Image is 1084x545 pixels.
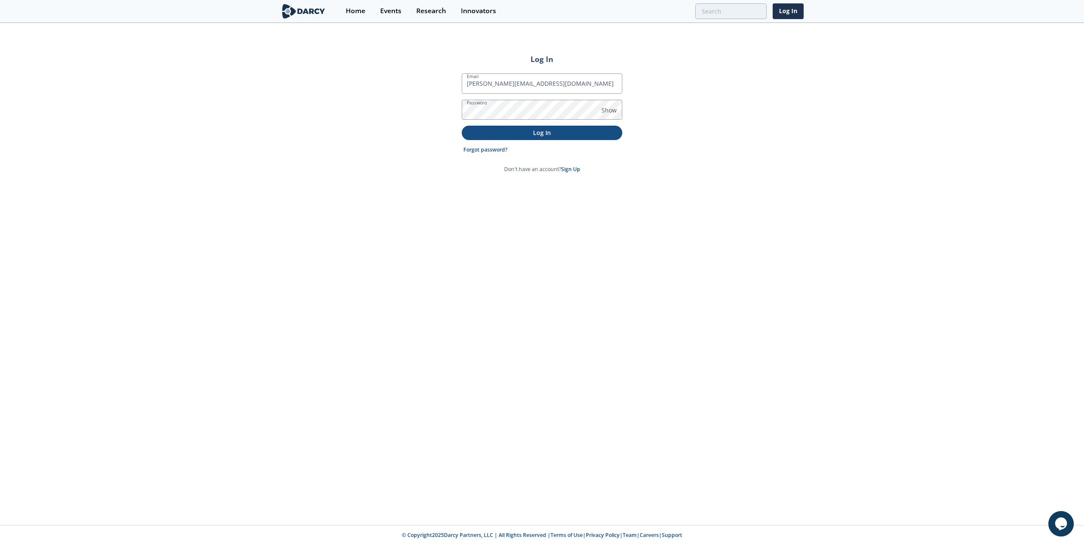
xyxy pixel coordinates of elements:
[228,531,856,539] p: © Copyright 2025 Darcy Partners, LLC | All Rights Reserved | | | | |
[601,106,617,115] span: Show
[463,146,508,154] a: Forgot password?
[1048,511,1076,537] iframe: chat widget
[468,128,616,137] p: Log In
[280,4,327,19] img: logo-wide.svg
[462,53,622,65] h2: Log In
[380,8,401,14] div: Events
[586,531,620,539] a: Privacy Policy
[416,8,446,14] div: Research
[550,531,583,539] a: Terms of Use
[640,531,659,539] a: Careers
[461,8,496,14] div: Innovators
[623,531,637,539] a: Team
[467,73,479,80] label: Email
[346,8,365,14] div: Home
[467,99,487,106] label: Password
[561,166,580,173] a: Sign Up
[662,531,682,539] a: Support
[504,166,580,173] p: Don't have an account?
[462,126,622,140] button: Log In
[773,3,804,19] a: Log In
[695,3,767,19] input: Advanced Search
